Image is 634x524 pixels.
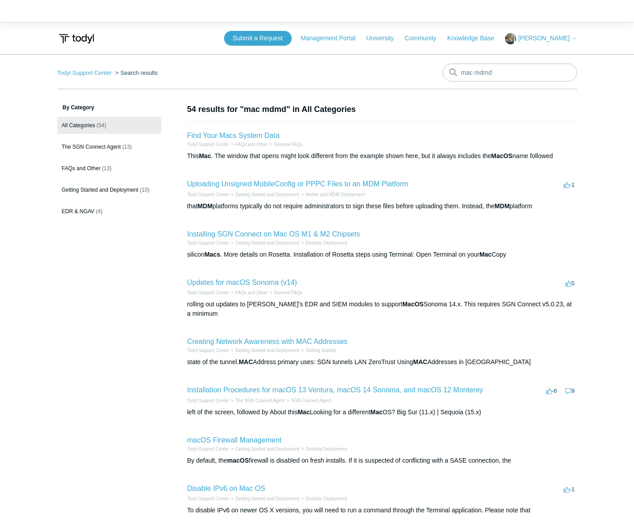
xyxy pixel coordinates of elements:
li: Getting Started and Deployment [229,240,299,246]
span: (4) [96,208,103,215]
span: FAQs and Other [62,165,101,172]
div: This . The window that opens might look different from the example shown here, but it always incl... [187,151,577,161]
a: Desktop Deployment [306,241,347,245]
a: Find Your Macs System Data [187,132,280,139]
a: Todyl Support Center [57,69,112,76]
em: MDM [198,202,212,210]
li: Todyl Support Center [187,240,229,246]
span: Getting Started and Deployment [62,187,138,193]
em: MAC [413,358,427,365]
em: Mac [479,251,492,258]
li: FAQs and Other [229,141,267,148]
a: Getting Started and Deployment [235,348,299,353]
a: University [366,34,402,43]
a: Submit a Request [224,31,292,46]
a: Todyl Support Center [187,447,229,451]
li: Todyl Support Center [187,495,229,502]
a: The SGN Connect Agent [235,398,285,403]
a: FAQs and Other (13) [57,160,161,177]
span: -6 [546,387,557,394]
span: 5 [565,280,574,287]
em: Mac [371,408,383,416]
li: SGN Connect Agent [285,397,331,404]
span: All Categories [62,122,95,129]
a: General FAQs [274,142,302,147]
a: Creating Network Awareness with MAC Addresses [187,338,348,345]
span: 9 [565,387,574,394]
span: The SGN Connect Agent [62,144,121,150]
li: Getting Started [299,347,336,354]
li: Getting Started and Deployment [229,191,299,198]
div: left of the screen, followed by About this Looking for a different OS? Big Sur (11.x) | Sequoia (... [187,408,577,417]
em: Mac [298,408,310,416]
li: Todyl Support Center [187,289,229,296]
em: MacOS [491,152,512,159]
li: Desktop Deployment [299,495,347,502]
a: Getting Started and Deployment [235,496,299,501]
a: General FAQs [274,290,302,295]
li: Todyl Support Center [187,446,229,452]
h1: 54 results for "mac mdmd" in All Categories [187,103,577,116]
li: The SGN Connect Agent [229,397,285,404]
li: Desktop Deployment [299,446,347,452]
li: Desktop Deployment [299,240,347,246]
a: Getting Started and Deployment (10) [57,181,161,198]
span: -1 [564,181,575,188]
li: Todyl Support Center [187,397,229,404]
li: Mobile and MDM Deployment [299,191,365,198]
a: Todyl Support Center [187,496,229,501]
a: Updates for macOS Sonoma (v14) [187,279,297,286]
a: Mobile and MDM Deployment [306,192,365,197]
a: Desktop Deployment [306,496,347,501]
a: FAQs and Other [235,290,267,295]
a: Uploading Unsigned MobileConfig or PPPC Files to an MDM Platform [187,180,409,188]
li: Getting Started and Deployment [229,495,299,502]
a: Todyl Support Center [187,290,229,295]
span: (10) [140,187,149,193]
div: By default, the firewall is disabled on fresh installs. If it is suspected of conflicting with a ... [187,456,577,465]
div: To disable IPv6 on newer OS X versions, you will need to run a command through the Terminal appli... [187,506,577,515]
li: Getting Started and Deployment [229,446,299,452]
li: General FAQs [268,141,302,148]
a: Todyl Support Center [187,398,229,403]
a: Todyl Support Center [187,142,229,147]
a: Disable IPv6 on Mac OS [187,485,265,492]
a: FAQs and Other [235,142,267,147]
span: -1 [564,486,575,493]
li: FAQs and Other [229,289,267,296]
div: state of the tunnel. Address primary uses: SGN tunnels LAN ZeroTrust Using Addresses in [GEOGRAPH... [187,357,577,367]
input: Search [443,64,577,82]
span: (13) [102,165,112,172]
a: Getting Started and Deployment [235,192,299,197]
a: Todyl Support Center [187,348,229,353]
em: Mac [199,152,211,159]
span: EDR & NGAV [62,208,95,215]
img: Todyl Support Center Help Center home page [57,30,95,47]
span: [PERSON_NAME] [518,34,569,42]
li: Todyl Support Center [187,347,229,354]
div: rolling out updates to [PERSON_NAME]'s EDR and SIEM modules to support Sonoma 14.x. This requires... [187,300,577,318]
a: Installing SGN Connect on Mac OS M1 & M2 Chipsets [187,230,360,238]
a: macOS Firewall Management [187,436,282,444]
em: Macs [204,251,220,258]
a: SGN Connect Agent [291,398,331,403]
a: Getting Started and Deployment [235,447,299,451]
a: Todyl Support Center [187,241,229,245]
em: MDM [495,202,509,210]
a: EDR & NGAV (4) [57,203,161,220]
span: (13) [122,144,132,150]
h3: By Category [57,103,161,112]
a: Management Portal [301,34,364,43]
span: (54) [97,122,106,129]
li: General FAQs [268,289,302,296]
li: Search results [113,69,158,76]
a: Installation Procedures for macOS 13 Ventura, macOS 14 Sonoma, and macOS 12 Monterey [187,386,483,394]
a: Getting Started [306,348,336,353]
a: The SGN Connect Agent (13) [57,138,161,155]
div: that platforms typically do not require administrators to sign these files before uploading them.... [187,202,577,211]
a: All Categories (54) [57,117,161,134]
a: Getting Started and Deployment [235,241,299,245]
a: Knowledge Base [447,34,503,43]
a: Community [405,34,445,43]
button: [PERSON_NAME] [505,33,577,44]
